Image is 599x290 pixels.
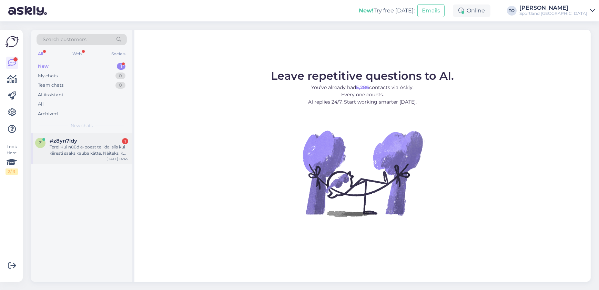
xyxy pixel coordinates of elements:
div: 1 [117,63,125,70]
div: [PERSON_NAME] [519,5,587,11]
div: All [37,49,44,58]
span: New chats [71,123,93,129]
div: My chats [38,72,58,79]
div: Look Here [6,144,18,175]
div: TO [507,6,517,16]
div: All [38,101,44,108]
img: No Chat active [301,111,425,235]
button: Emails [417,4,445,17]
div: Try free [DATE]: [359,7,415,15]
a: [PERSON_NAME]Sportland [GEOGRAPHIC_DATA] [519,5,595,16]
div: Web [71,49,83,58]
div: 0 [115,82,125,89]
div: Online [453,4,490,17]
div: Team chats [38,82,63,89]
p: You’ve already had contacts via Askly. Every one counts. AI replies 24/7. Start working smarter [... [271,84,454,106]
div: New [38,63,49,70]
span: Search customers [43,36,87,43]
div: Archived [38,110,58,117]
span: z [39,140,42,145]
div: AI Assistant [38,91,63,98]
img: Askly Logo [6,35,19,48]
span: #z8yn7ldy [50,138,77,144]
div: [DATE] 14:45 [106,156,128,162]
span: Leave repetitive questions to AI. [271,69,454,83]
b: New! [359,7,374,14]
div: 0 [115,72,125,79]
div: 1 [122,138,128,144]
div: Sportland [GEOGRAPHIC_DATA] [519,11,587,16]
div: 2 / 3 [6,168,18,175]
div: Socials [110,49,127,58]
div: Tere! Kui nüüd e-poest tellida, siis kui kiiresti saaks kauba kätte. Näiteks, kui ise poodi toote... [50,144,128,156]
b: 5,286 [356,84,369,90]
